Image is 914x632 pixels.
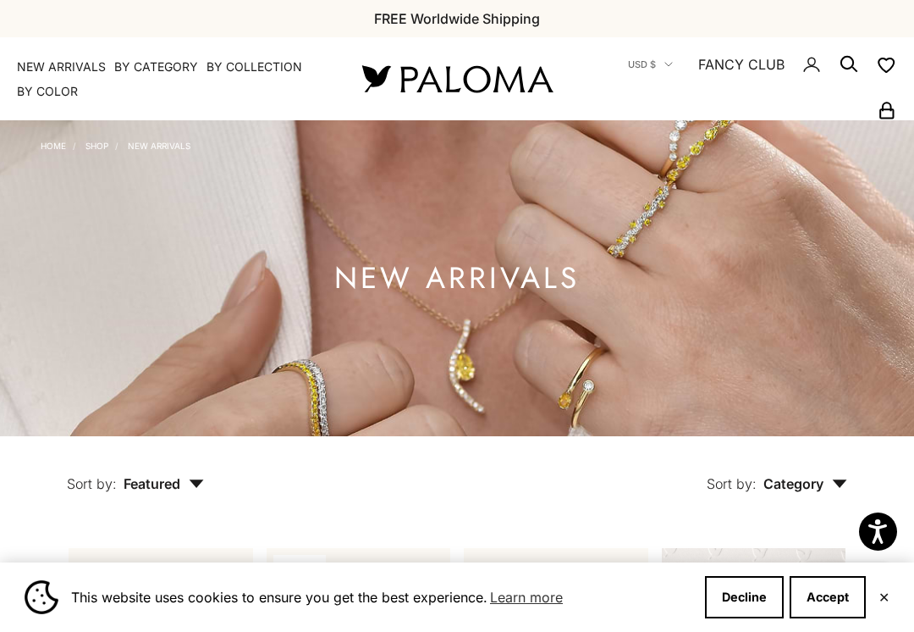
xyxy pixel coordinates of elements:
summary: By Category [114,58,198,75]
nav: Breadcrumb [41,137,190,151]
nav: Secondary navigation [592,37,897,120]
span: Category [763,475,847,492]
h1: NEW ARRIVALS [334,268,580,289]
button: Sort by: Category [668,436,886,507]
summary: By Color [17,83,78,100]
nav: Primary navigation [17,58,322,100]
a: FANCY CLUB [698,53,785,75]
span: Sort by: [707,475,757,492]
button: Decline [705,576,784,618]
span: NEW [273,555,326,579]
span: Sort by: [67,475,117,492]
summary: By Collection [206,58,302,75]
p: FREE Worldwide Shipping [374,8,540,30]
a: Shop [85,141,108,151]
button: Close [878,592,889,602]
a: NEW ARRIVALS [128,141,190,151]
a: Learn more [487,585,565,610]
button: USD $ [628,57,673,72]
span: Featured [124,475,204,492]
a: Home [41,141,66,151]
a: NEW ARRIVALS [17,58,106,75]
img: Cookie banner [25,580,58,614]
span: USD $ [628,57,656,72]
span: This website uses cookies to ensure you get the best experience. [71,585,691,610]
button: Accept [790,576,866,618]
button: Sort by: Featured [28,436,243,507]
